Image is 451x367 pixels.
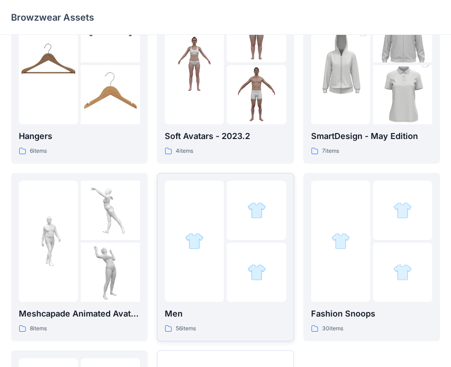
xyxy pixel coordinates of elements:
[311,19,370,108] img: folder 1
[30,324,47,334] p: 8 items
[227,65,286,124] img: folder 3
[176,146,193,156] p: 4 items
[303,173,440,341] a: folder 1folder 2folder 3Fashion Snoops30items
[393,201,412,220] img: folder 2
[311,307,432,320] p: Fashion Snoops
[30,146,47,156] p: 6 items
[331,232,350,250] img: folder 1
[165,130,286,143] p: Soft Avatars - 2023.2
[322,324,343,334] p: 30 items
[81,243,140,302] img: folder 3
[311,130,432,143] p: SmartDesign - May Edition
[19,130,140,143] p: Hangers
[11,173,148,341] a: folder 1folder 2folder 3Meshcapade Animated Avatars8items
[81,65,140,124] img: folder 3
[393,263,412,282] img: folder 3
[176,324,196,334] p: 56 items
[11,11,94,24] p: Browzwear Assets
[165,34,224,93] img: folder 1
[81,181,140,240] img: folder 2
[19,211,78,271] img: folder 1
[185,232,204,250] img: folder 1
[247,263,266,282] img: folder 3
[19,307,140,320] p: Meshcapade Animated Avatars
[373,50,432,139] img: folder 3
[247,201,266,220] img: folder 2
[165,307,286,320] p: Men
[157,173,294,341] a: folder 1folder 2folder 3Men56items
[322,146,339,156] p: 7 items
[19,34,78,93] img: folder 1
